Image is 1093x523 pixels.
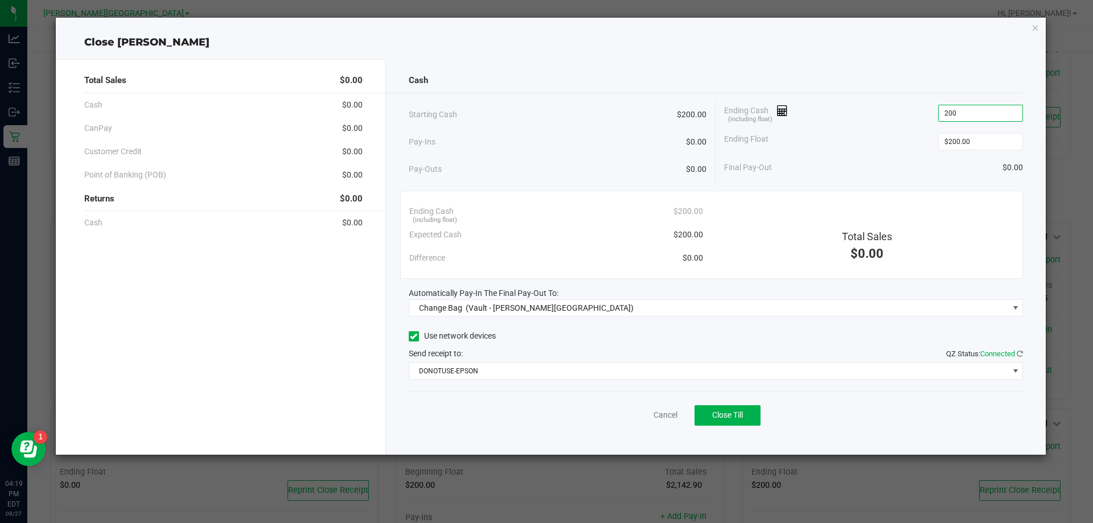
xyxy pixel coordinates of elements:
span: QZ Status: [946,349,1023,358]
span: $0.00 [686,136,706,148]
span: Point of Banking (POB) [84,169,166,181]
iframe: Resource center [11,432,46,466]
span: Send receipt to: [409,349,463,358]
label: Use network devices [409,330,496,342]
span: $0.00 [683,252,703,264]
span: Close Till [712,410,743,419]
span: $0.00 [342,169,363,181]
span: $0.00 [342,217,363,229]
span: $0.00 [340,192,363,205]
a: Cancel [654,409,677,421]
span: (Vault - [PERSON_NAME][GEOGRAPHIC_DATA]) [466,303,634,312]
span: $0.00 [1002,162,1023,174]
span: Ending Cash [724,105,788,122]
span: $0.00 [342,146,363,158]
span: (including float) [413,216,457,225]
span: Final Pay-Out [724,162,772,174]
span: Customer Credit [84,146,142,158]
span: Starting Cash [409,109,457,121]
span: Ending Cash [409,205,454,217]
div: Close [PERSON_NAME] [56,35,1046,50]
span: $200.00 [677,109,706,121]
span: Cash [84,217,102,229]
iframe: Resource center unread badge [34,430,47,444]
span: Change Bag [419,303,462,312]
span: Connected [980,349,1015,358]
span: DONOTUSE-EPSON [409,363,1009,379]
span: CanPay [84,122,112,134]
span: Pay-Ins [409,136,435,148]
span: Automatically Pay-In The Final Pay-Out To: [409,289,558,298]
span: Cash [84,99,102,111]
span: Cash [409,74,428,87]
span: Pay-Outs [409,163,442,175]
div: Returns [84,187,363,211]
span: Total Sales [84,74,126,87]
span: $0.00 [340,74,363,87]
span: $0.00 [850,246,884,261]
span: Ending Float [724,133,769,150]
span: $0.00 [686,163,706,175]
span: $0.00 [342,99,363,111]
span: Total Sales [842,230,892,242]
span: Expected Cash [409,229,462,241]
span: $200.00 [673,229,703,241]
span: Difference [409,252,445,264]
span: $0.00 [342,122,363,134]
button: Close Till [695,405,761,426]
span: (including float) [728,115,773,125]
span: $200.00 [673,205,703,217]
